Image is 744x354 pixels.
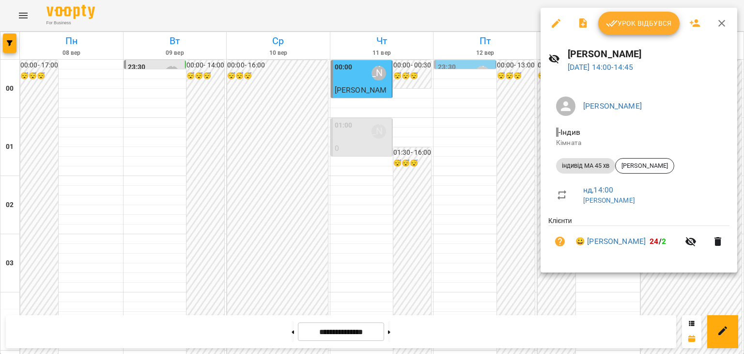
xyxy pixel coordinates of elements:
[606,17,672,29] span: Урок відбувся
[556,128,582,137] span: - Індив
[583,101,642,111] a: [PERSON_NAME]
[583,185,613,194] a: нд , 14:00
[650,237,658,246] span: 24
[556,138,722,148] p: Кімната
[616,161,674,170] span: [PERSON_NAME]
[583,196,635,204] a: [PERSON_NAME]
[548,230,572,253] button: Візит ще не сплачено. Додати оплату?
[598,12,680,35] button: Урок відбувся
[568,63,634,72] a: [DATE] 14:00-14:45
[556,161,615,170] span: індивід МА 45 хв
[650,237,666,246] b: /
[662,237,666,246] span: 2
[615,158,674,174] div: [PERSON_NAME]
[568,47,729,62] h6: [PERSON_NAME]
[548,216,729,261] ul: Клієнти
[575,236,646,247] a: 😀 [PERSON_NAME]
